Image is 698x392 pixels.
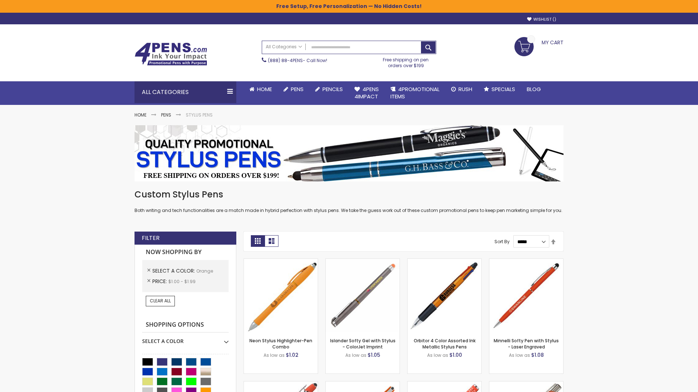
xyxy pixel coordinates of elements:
[509,352,530,358] span: As low as
[278,81,309,97] a: Pens
[249,338,312,350] a: Neon Stylus Highlighter-Pen Combo
[286,351,298,359] span: $1.02
[489,259,563,332] img: Minnelli Softy Pen with Stylus - Laser Engraved-Orange
[345,352,366,358] span: As low as
[142,317,229,333] strong: Shopping Options
[376,54,437,69] div: Free shipping on pen orders over $199
[427,352,448,358] span: As low as
[266,44,302,50] span: All Categories
[527,17,556,22] a: Wishlist
[142,245,229,260] strong: Now Shopping by
[135,189,563,214] div: Both writing and tech functionalities are a match made in hybrid perfection with stylus pens. We ...
[135,125,563,181] img: Stylus Pens
[521,81,547,97] a: Blog
[531,351,544,359] span: $1.08
[135,189,563,200] h1: Custom Stylus Pens
[135,81,236,103] div: All Categories
[251,235,265,247] strong: Grid
[494,338,559,350] a: Minnelli Softy Pen with Stylus - Laser Engraved
[326,381,400,387] a: Avendale Velvet Touch Stylus Gel Pen-Orange
[291,85,304,93] span: Pens
[150,298,171,304] span: Clear All
[368,351,380,359] span: $1.05
[414,338,476,350] a: Orbitor 4 Color Assorted Ink Metallic Stylus Pens
[330,338,396,350] a: Islander Softy Gel with Stylus - ColorJet Imprint
[494,238,510,245] label: Sort By
[146,296,175,306] a: Clear All
[489,381,563,387] a: Tres-Chic Softy Brights with Stylus Pen - Laser-Orange
[268,57,327,64] span: - Call Now!
[262,41,306,53] a: All Categories
[244,381,318,387] a: 4P-MS8B-Orange
[408,381,481,387] a: Marin Softy Pen with Stylus - Laser Engraved-Orange
[135,42,207,66] img: 4Pens Custom Pens and Promotional Products
[257,85,272,93] span: Home
[196,268,213,274] span: Orange
[142,332,229,345] div: Select A Color
[244,81,278,97] a: Home
[385,81,445,105] a: 4PROMOTIONALITEMS
[152,278,168,285] span: Price
[326,259,400,332] img: Islander Softy Gel with Stylus - ColorJet Imprint-Orange
[354,85,379,100] span: 4Pens 4impact
[309,81,349,97] a: Pencils
[264,352,285,358] span: As low as
[527,85,541,93] span: Blog
[492,85,515,93] span: Specials
[478,81,521,97] a: Specials
[142,234,160,242] strong: Filter
[244,258,318,265] a: Neon Stylus Highlighter-Pen Combo-Orange
[135,112,147,118] a: Home
[244,259,318,332] img: Neon Stylus Highlighter-Pen Combo-Orange
[268,57,303,64] a: (888) 88-4PENS
[449,351,462,359] span: $1.00
[152,267,196,274] span: Select A Color
[489,258,563,265] a: Minnelli Softy Pen with Stylus - Laser Engraved-Orange
[408,259,481,332] img: Orbitor 4 Color Assorted Ink Metallic Stylus Pens-Orange
[168,278,196,285] span: $1.00 - $1.99
[408,258,481,265] a: Orbitor 4 Color Assorted Ink Metallic Stylus Pens-Orange
[161,112,171,118] a: Pens
[326,258,400,265] a: Islander Softy Gel with Stylus - ColorJet Imprint-Orange
[322,85,343,93] span: Pencils
[349,81,385,105] a: 4Pens4impact
[186,112,213,118] strong: Stylus Pens
[445,81,478,97] a: Rush
[390,85,440,100] span: 4PROMOTIONAL ITEMS
[458,85,472,93] span: Rush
